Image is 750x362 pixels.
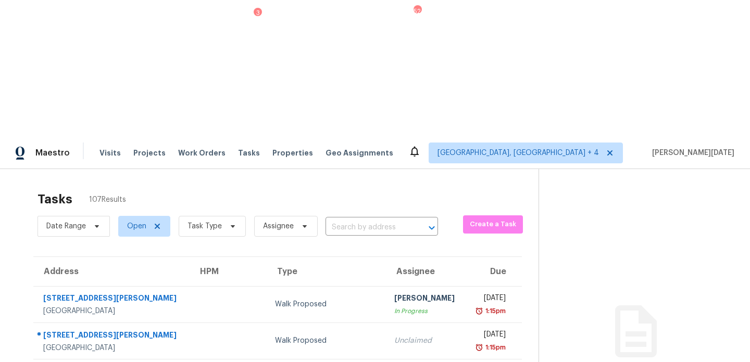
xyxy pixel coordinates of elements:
[463,257,522,286] th: Due
[263,221,294,231] span: Assignee
[43,343,181,353] div: [GEOGRAPHIC_DATA]
[99,148,121,158] span: Visits
[272,148,313,158] span: Properties
[133,148,166,158] span: Projects
[471,293,506,306] div: [DATE]
[33,257,190,286] th: Address
[326,148,393,158] span: Geo Assignments
[475,342,483,353] img: Overdue Alarm Icon
[37,194,72,204] h2: Tasks
[46,221,86,231] span: Date Range
[394,293,455,306] div: [PERSON_NAME]
[187,221,222,231] span: Task Type
[89,195,126,205] span: 107 Results
[326,219,409,236] input: Search by address
[386,257,463,286] th: Assignee
[648,148,734,158] span: [PERSON_NAME][DATE]
[190,257,267,286] th: HPM
[483,342,506,353] div: 1:15pm
[238,149,260,157] span: Tasks
[483,306,506,316] div: 1:15pm
[438,148,599,158] span: [GEOGRAPHIC_DATA], [GEOGRAPHIC_DATA] + 4
[275,335,378,346] div: Walk Proposed
[394,306,455,316] div: In Progress
[394,335,455,346] div: Unclaimed
[471,329,506,342] div: [DATE]
[267,257,386,286] th: Type
[468,218,518,230] span: Create a Task
[127,221,146,231] span: Open
[43,306,181,316] div: [GEOGRAPHIC_DATA]
[275,299,378,309] div: Walk Proposed
[463,215,523,234] button: Create a Task
[35,148,70,158] span: Maestro
[475,306,483,316] img: Overdue Alarm Icon
[43,293,181,306] div: [STREET_ADDRESS][PERSON_NAME]
[424,221,439,235] button: Open
[43,330,181,343] div: [STREET_ADDRESS][PERSON_NAME]
[178,148,226,158] span: Work Orders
